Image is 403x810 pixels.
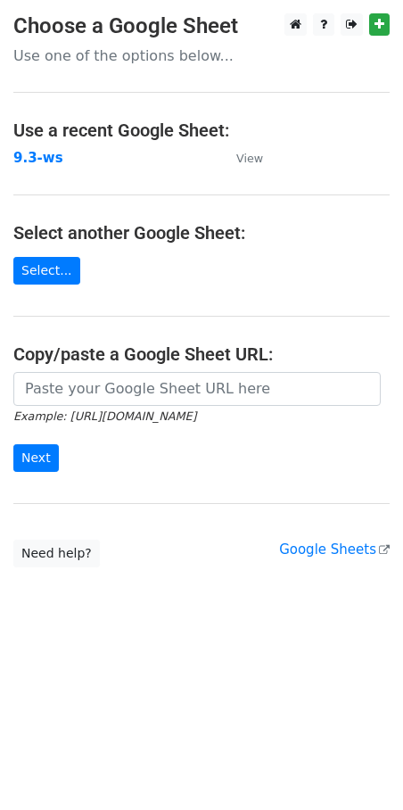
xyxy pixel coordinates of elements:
a: Need help? [13,540,100,567]
input: Paste your Google Sheet URL here [13,372,381,406]
a: View [218,150,263,166]
a: Select... [13,257,80,285]
h4: Copy/paste a Google Sheet URL: [13,343,390,365]
small: View [236,152,263,165]
input: Next [13,444,59,472]
p: Use one of the options below... [13,46,390,65]
small: Example: [URL][DOMAIN_NAME] [13,409,196,423]
h4: Select another Google Sheet: [13,222,390,244]
a: 9.3-ws [13,150,63,166]
h3: Choose a Google Sheet [13,13,390,39]
a: Google Sheets [279,541,390,558]
h4: Use a recent Google Sheet: [13,120,390,141]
